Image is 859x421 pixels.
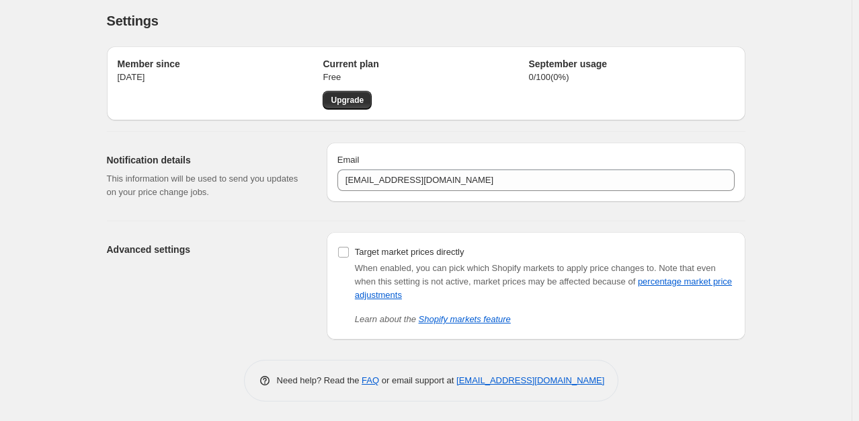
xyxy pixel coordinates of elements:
[337,155,360,165] span: Email
[331,95,364,106] span: Upgrade
[107,153,305,167] h2: Notification details
[323,57,528,71] h2: Current plan
[379,375,456,385] span: or email support at
[355,263,732,300] span: Note that even when this setting is not active, market prices may be affected because of
[456,375,604,385] a: [EMAIL_ADDRESS][DOMAIN_NAME]
[107,13,159,28] span: Settings
[419,314,511,324] a: Shopify markets feature
[528,71,734,84] p: 0 / 100 ( 0 %)
[118,71,323,84] p: [DATE]
[362,375,379,385] a: FAQ
[355,263,657,273] span: When enabled, you can pick which Shopify markets to apply price changes to.
[107,243,305,256] h2: Advanced settings
[323,71,528,84] p: Free
[323,91,372,110] a: Upgrade
[277,375,362,385] span: Need help? Read the
[107,172,305,199] p: This information will be used to send you updates on your price change jobs.
[528,57,734,71] h2: September usage
[118,57,323,71] h2: Member since
[355,314,511,324] i: Learn about the
[355,247,464,257] span: Target market prices directly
